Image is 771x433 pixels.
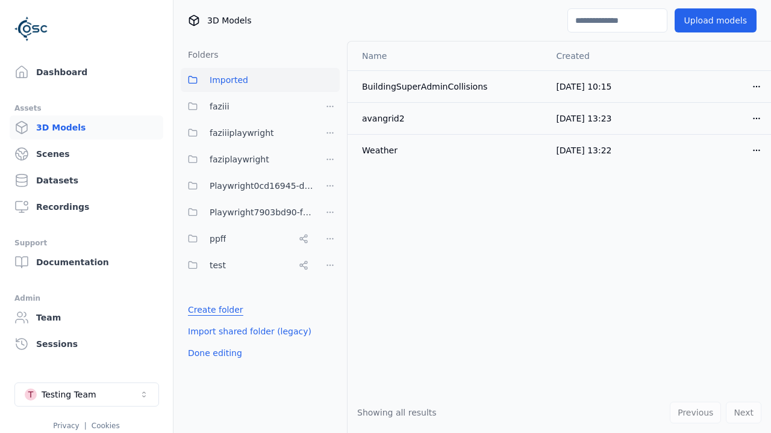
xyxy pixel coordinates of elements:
[207,14,251,26] span: 3D Models
[210,152,269,167] span: faziplaywright
[556,146,611,155] span: [DATE] 13:22
[53,422,79,430] a: Privacy
[188,325,311,337] a: Import shared folder (legacy)
[675,8,757,32] button: Upload models
[10,332,163,356] a: Sessions
[362,144,537,156] div: Weather
[14,101,158,115] div: Assets
[556,114,611,123] span: [DATE] 13:23
[42,388,96,401] div: Testing Team
[10,250,163,274] a: Documentation
[181,49,219,61] h3: Folders
[210,99,229,114] span: faziii
[210,258,226,272] span: test
[210,179,313,193] span: Playwright0cd16945-d24c-45f9-a8ba-c74193e3fd84
[181,253,313,277] button: test
[210,205,313,220] span: Playwright7903bd90-f1ee-40e5-8689-7a943bbd43ef
[181,94,313,118] button: faziii
[188,304,243,316] a: Create folder
[14,12,48,46] img: Logo
[92,422,120,430] a: Cookies
[181,174,313,198] button: Playwright0cd16945-d24c-45f9-a8ba-c74193e3fd84
[181,321,319,342] button: Import shared folder (legacy)
[10,195,163,219] a: Recordings
[14,291,158,306] div: Admin
[181,68,340,92] button: Imported
[10,168,163,192] a: Datasets
[84,422,87,430] span: |
[181,227,313,251] button: ppff
[25,388,37,401] div: T
[556,82,611,91] span: [DATE] 10:15
[210,126,274,140] span: faziiiplaywright
[10,115,163,140] a: 3D Models
[10,306,163,330] a: Team
[348,41,546,70] th: Name
[210,73,248,87] span: Imported
[10,142,163,166] a: Scenes
[362,81,537,93] div: BuildingSuperAdminCollisions
[181,342,249,364] button: Done editing
[357,408,437,417] span: Showing all results
[546,41,659,70] th: Created
[14,382,159,407] button: Select a workspace
[14,236,158,250] div: Support
[181,200,313,224] button: Playwright7903bd90-f1ee-40e5-8689-7a943bbd43ef
[181,147,313,171] button: faziplaywright
[181,299,251,321] button: Create folder
[210,232,226,246] span: ppff
[362,112,537,124] div: avangrid2
[10,60,163,84] a: Dashboard
[181,121,313,145] button: faziiiplaywright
